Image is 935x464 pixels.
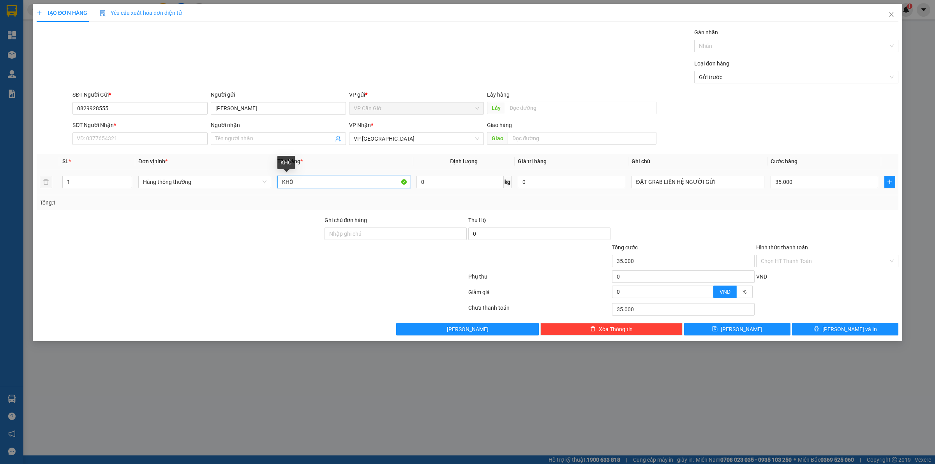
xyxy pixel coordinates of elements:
[487,92,510,98] span: Lấy hàng
[756,244,808,251] label: Hình thức thanh toán
[277,156,295,169] div: KHÔ
[487,132,508,145] span: Giao
[349,122,371,128] span: VP Nhận
[487,102,505,114] span: Lấy
[72,121,208,129] div: SĐT Người Nhận
[684,323,790,335] button: save[PERSON_NAME]
[467,288,611,302] div: Giảm giá
[504,176,512,188] span: kg
[37,10,42,16] span: plus
[814,326,819,332] span: printer
[467,303,611,317] div: Chưa thanh toán
[468,217,486,223] span: Thu Hộ
[612,244,638,251] span: Tổng cước
[712,326,718,332] span: save
[10,10,49,49] img: logo.jpg
[48,11,77,48] b: Gửi khách hàng
[884,176,895,188] button: plus
[37,10,87,16] span: TẠO ĐƠN HÀNG
[62,158,69,164] span: SL
[277,158,303,164] span: Tên hàng
[888,11,894,18] span: close
[720,289,730,295] span: VND
[508,132,656,145] input: Dọc đường
[396,323,538,335] button: [PERSON_NAME]
[325,217,367,223] label: Ghi chú đơn hàng
[138,158,168,164] span: Đơn vị tính
[10,50,39,87] b: Thành Phúc Bus
[518,176,625,188] input: 0
[349,90,484,99] div: VP gửi
[599,325,633,333] span: Xóa Thông tin
[721,325,762,333] span: [PERSON_NAME]
[885,179,895,185] span: plus
[325,228,467,240] input: Ghi chú đơn hàng
[628,154,767,169] th: Ghi chú
[694,60,729,67] label: Loại đơn hàng
[450,158,478,164] span: Định lượng
[100,10,182,16] span: Yêu cầu xuất hóa đơn điện tử
[72,90,208,99] div: SĐT Người Gửi
[771,158,797,164] span: Cước hàng
[792,323,898,335] button: printer[PERSON_NAME] và In
[211,90,346,99] div: Người gửi
[354,133,480,145] span: VP Sài Gòn
[505,102,656,114] input: Dọc đường
[743,289,746,295] span: %
[40,198,361,207] div: Tổng: 1
[632,176,764,188] input: Ghi Chú
[699,71,894,83] span: Gửi trước
[447,325,489,333] span: [PERSON_NAME]
[335,136,341,142] span: user-add
[211,121,346,129] div: Người nhận
[590,326,596,332] span: delete
[467,272,611,286] div: Phụ thu
[880,4,902,26] button: Close
[100,10,106,16] img: icon
[354,102,480,114] span: VP Cần Giờ
[694,29,718,35] label: Gán nhãn
[540,323,683,335] button: deleteXóa Thông tin
[277,176,410,188] input: VD: Bàn, Ghế
[822,325,877,333] span: [PERSON_NAME] và In
[40,176,52,188] button: delete
[518,158,547,164] span: Giá trị hàng
[756,273,767,280] span: VND
[487,122,512,128] span: Giao hàng
[143,176,266,188] span: Hàng thông thường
